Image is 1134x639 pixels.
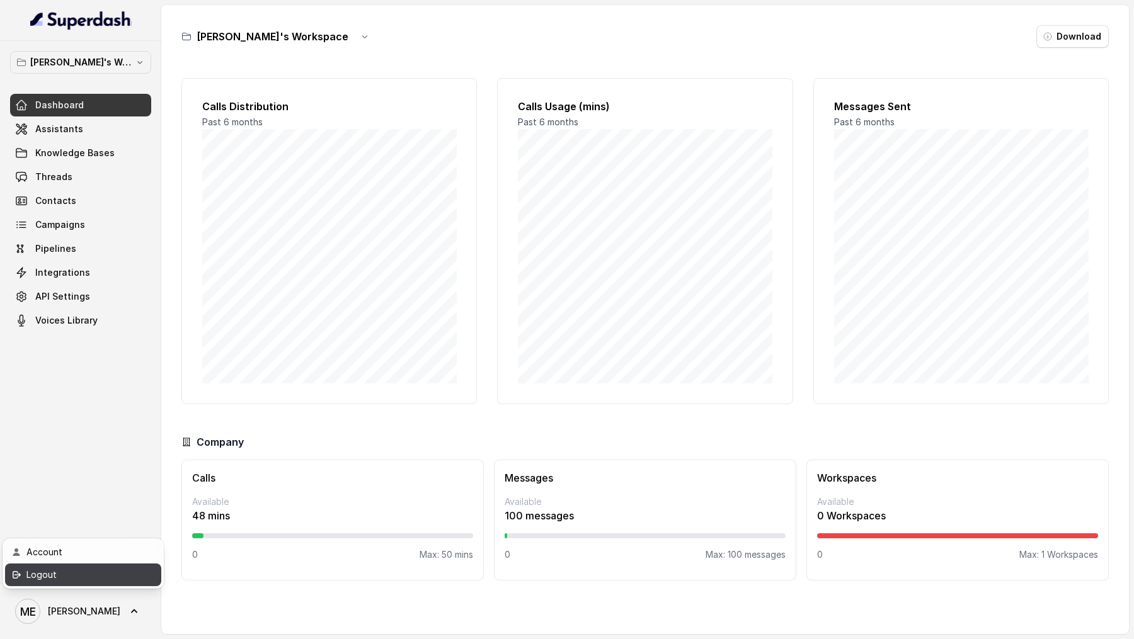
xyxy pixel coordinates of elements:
text: ME [20,605,36,618]
a: [PERSON_NAME] [10,594,151,629]
div: [PERSON_NAME] [3,538,164,589]
div: Account [26,545,134,560]
span: [PERSON_NAME] [48,605,120,618]
div: Logout [26,567,134,582]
